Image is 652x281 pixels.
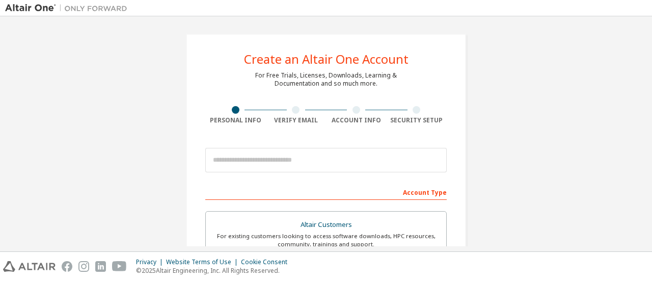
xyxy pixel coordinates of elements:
img: linkedin.svg [95,261,106,272]
img: youtube.svg [112,261,127,272]
div: For existing customers looking to access software downloads, HPC resources, community, trainings ... [212,232,440,248]
img: Altair One [5,3,132,13]
div: Privacy [136,258,166,266]
p: © 2025 Altair Engineering, Inc. All Rights Reserved. [136,266,293,275]
div: Security Setup [387,116,447,124]
div: Cookie Consent [241,258,293,266]
div: Website Terms of Use [166,258,241,266]
img: instagram.svg [78,261,89,272]
div: Altair Customers [212,218,440,232]
div: Account Type [205,184,447,200]
img: altair_logo.svg [3,261,56,272]
div: Personal Info [205,116,266,124]
div: Create an Altair One Account [244,53,409,65]
div: Verify Email [266,116,327,124]
div: For Free Trials, Licenses, Downloads, Learning & Documentation and so much more. [255,71,397,88]
img: facebook.svg [62,261,72,272]
div: Account Info [326,116,387,124]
